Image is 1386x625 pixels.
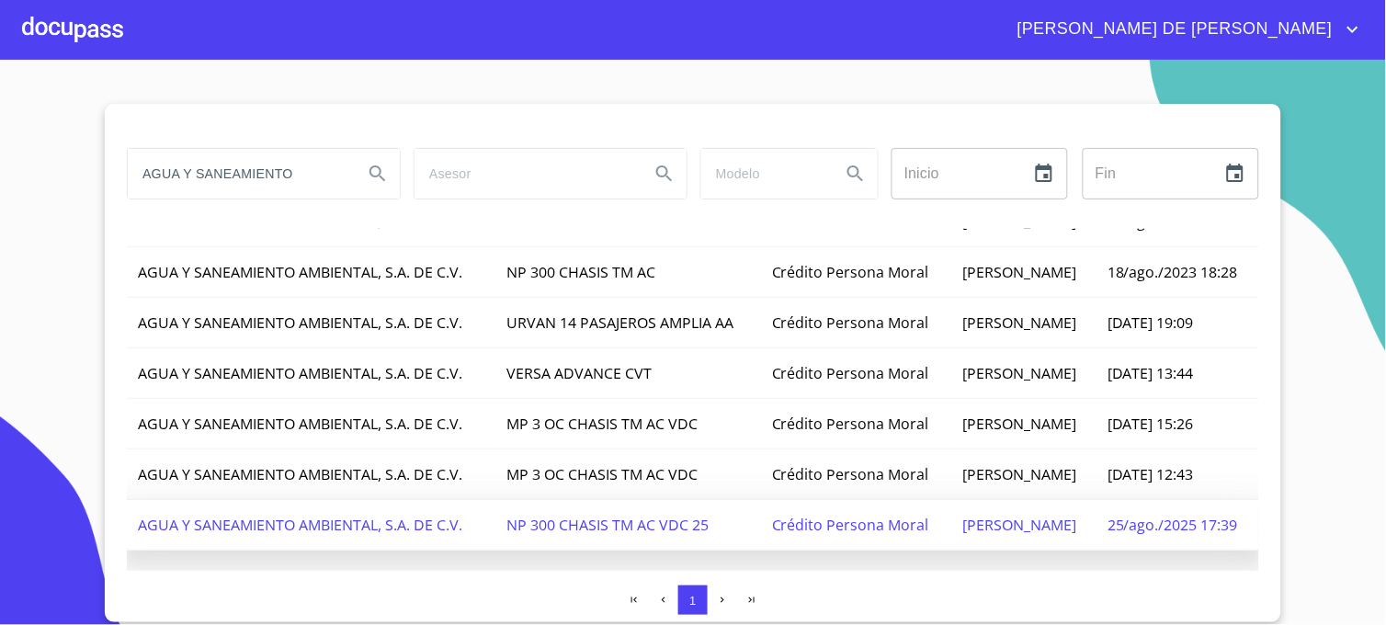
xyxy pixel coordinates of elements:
span: [DATE] 15:26 [1108,414,1194,434]
span: NP 300 CHASIS TM AC VDC 25 [506,515,709,535]
input: search [128,149,348,199]
span: [DATE] 12:43 [1108,464,1194,484]
span: NP 300 CHASIS TM AC [506,262,655,282]
button: Search [834,152,878,196]
span: [PERSON_NAME] [963,515,1077,535]
button: account of current user [1004,15,1364,44]
span: AGUA Y SANEAMIENTO AMBIENTAL, S.A. DE C.V. [138,414,462,434]
span: 18/ago./2023 18:28 [1108,262,1238,282]
button: Search [356,152,400,196]
span: [PERSON_NAME] [963,464,1077,484]
span: AGUA Y SANEAMIENTO AMBIENTAL, S.A. DE C.V. [138,515,462,535]
span: 1 [689,594,696,608]
span: [DATE] 13:44 [1108,363,1194,383]
button: 1 [678,585,708,615]
span: Crédito Persona Moral [772,312,929,333]
span: 25/ago./2025 17:39 [1108,515,1238,535]
span: Crédito Persona Moral [772,414,929,434]
span: [PERSON_NAME] [963,262,1077,282]
span: AGUA Y SANEAMIENTO AMBIENTAL, S.A. DE C.V. [138,262,462,282]
span: [PERSON_NAME] [963,363,1077,383]
span: Crédito Persona Moral [772,515,929,535]
span: Crédito Persona Moral [772,464,929,484]
span: Crédito Persona Moral [772,363,929,383]
span: AGUA Y SANEAMIENTO AMBIENTAL, S.A. DE C.V. [138,363,462,383]
span: MP 3 OC CHASIS TM AC VDC [506,464,698,484]
span: [PERSON_NAME] [963,312,1077,333]
span: MP 3 OC CHASIS TM AC VDC [506,414,698,434]
span: URVAN 14 PASAJEROS AMPLIA AA [506,312,733,333]
span: Crédito Persona Moral [772,262,929,282]
span: [DATE] 19:09 [1108,312,1194,333]
button: Search [642,152,687,196]
input: search [701,149,826,199]
span: VERSA ADVANCE CVT [506,363,652,383]
span: [PERSON_NAME] [963,414,1077,434]
span: AGUA Y SANEAMIENTO AMBIENTAL, S.A. DE C.V. [138,312,462,333]
span: AGUA Y SANEAMIENTO AMBIENTAL, S.A. DE C.V. [138,464,462,484]
span: [PERSON_NAME] DE [PERSON_NAME] [1004,15,1342,44]
input: search [415,149,635,199]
